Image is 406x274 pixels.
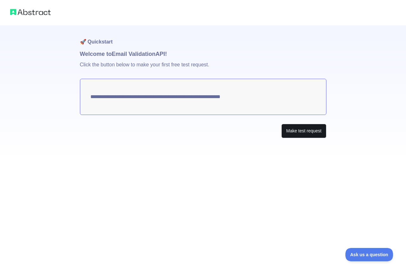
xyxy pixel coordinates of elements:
[10,8,51,17] img: Abstract logo
[80,58,326,79] p: Click the button below to make your first free test request.
[345,248,393,261] iframe: Toggle Customer Support
[281,124,326,138] button: Make test request
[80,50,326,58] h1: Welcome to Email Validation API!
[80,25,326,50] h1: 🚀 Quickstart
